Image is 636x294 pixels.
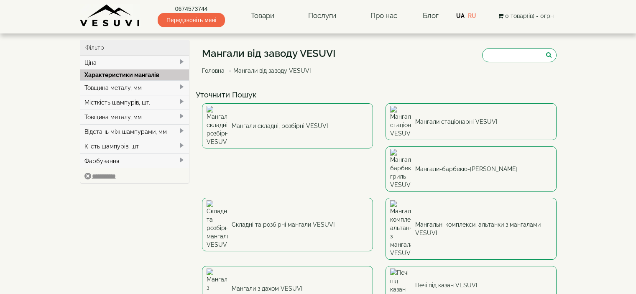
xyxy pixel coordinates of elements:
[80,80,189,95] div: Товщина металу, мм
[80,110,189,124] div: Товщина металу, мм
[207,200,227,249] img: Складні та розбірні мангали VESUVI
[80,139,189,153] div: К-сть шампурів, шт
[362,6,406,26] a: Про нас
[80,69,189,80] div: Характеристики мангалів
[390,106,411,138] img: Мангали стаціонарні VESUVI
[243,6,283,26] a: Товари
[505,13,554,19] span: 0 товар(ів) - 0грн
[496,11,556,20] button: 0 товар(ів) - 0грн
[202,48,336,59] h1: Мангали від заводу VESUVI
[202,198,373,251] a: Складні та розбірні мангали VESUVI Складні та розбірні мангали VESUVI
[390,149,411,189] img: Мангали-барбекю-гриль VESUVI
[80,95,189,110] div: Місткість шампурів, шт.
[80,56,189,70] div: Ціна
[468,13,476,19] a: RU
[300,6,345,26] a: Послуги
[202,67,225,74] a: Головна
[423,11,439,20] a: Блог
[80,124,189,139] div: Відстань між шампурами, мм
[80,153,189,168] div: Фарбування
[158,13,225,27] span: Передзвоніть мені
[80,4,140,27] img: Завод VESUVI
[386,198,557,260] a: Мангальні комплекси, альтанки з мангалами VESUVI Мангальні комплекси, альтанки з мангалами VESUVI
[207,106,227,146] img: Мангали складні, розбірні VESUVI
[202,103,373,148] a: Мангали складні, розбірні VESUVI Мангали складні, розбірні VESUVI
[386,103,557,140] a: Мангали стаціонарні VESUVI Мангали стаціонарні VESUVI
[158,5,225,13] a: 0674573744
[386,146,557,192] a: Мангали-барбекю-гриль VESUVI Мангали-барбекю-[PERSON_NAME]
[390,200,411,257] img: Мангальні комплекси, альтанки з мангалами VESUVI
[80,40,189,56] div: Фільтр
[456,13,465,19] a: UA
[196,91,563,99] h4: Уточнити Пошук
[226,66,311,75] li: Мангали від заводу VESUVI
